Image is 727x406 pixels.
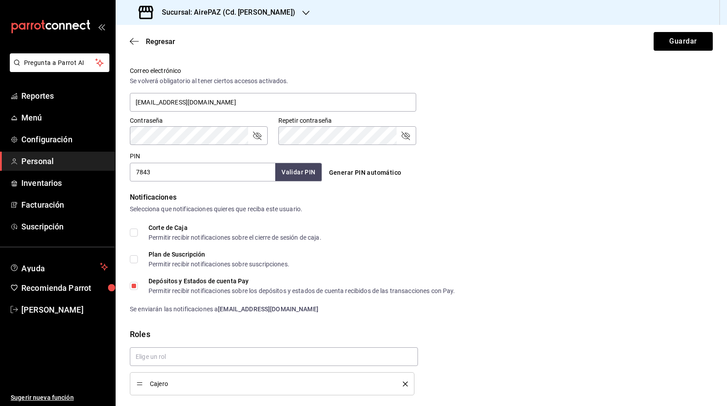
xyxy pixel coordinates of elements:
label: Contraseña [130,117,268,124]
span: Sugerir nueva función [11,393,108,402]
label: Correo electrónico [130,68,416,74]
div: Permitir recibir notificaciones sobre el cierre de sesión de caja. [149,234,321,241]
div: Corte de Caja [149,225,321,231]
label: PIN [130,153,140,159]
button: Validar PIN [275,163,321,181]
div: Selecciona que notificaciones quieres que reciba este usuario. [130,205,713,214]
input: 3 a 6 dígitos [130,163,275,181]
a: Pregunta a Parrot AI [6,64,109,74]
button: Pregunta a Parrot AI [10,53,109,72]
button: Guardar [654,32,713,51]
span: [PERSON_NAME] [21,304,108,316]
span: Inventarios [21,177,108,189]
div: Se volverá obligatorio al tener ciertos accesos activados. [130,76,416,86]
label: Repetir contraseña [278,117,416,124]
button: Regresar [130,37,175,46]
button: delete [397,382,408,386]
span: Personal [21,155,108,167]
span: Menú [21,112,108,124]
div: Depósitos y Estados de cuenta Pay [149,278,455,284]
span: Recomienda Parrot [21,282,108,294]
button: open_drawer_menu [98,23,105,30]
span: Ayuda [21,261,96,272]
span: Facturación [21,199,108,211]
span: Suscripción [21,221,108,233]
div: Permitir recibir notificaciones sobre suscripciones. [149,261,289,267]
div: Permitir recibir notificaciones sobre los depósitos y estados de cuenta recibidos de las transacc... [149,288,455,294]
div: Notificaciones [130,192,713,203]
div: Roles [130,328,713,340]
span: Reportes [21,90,108,102]
div: Plan de Suscripción [149,251,289,257]
button: passwordField [400,130,411,141]
span: Regresar [146,37,175,46]
button: Generar PIN automático [325,165,405,181]
div: Se enviarán las notificaciones a [130,305,713,314]
button: passwordField [252,130,262,141]
strong: [EMAIL_ADDRESS][DOMAIN_NAME] [218,306,318,313]
h3: Sucursal: AirePAZ (Cd. [PERSON_NAME]) [155,7,295,18]
span: Cajero [150,381,390,387]
span: Configuración [21,133,108,145]
input: Elige un rol [130,347,418,366]
span: Pregunta a Parrot AI [24,58,96,68]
